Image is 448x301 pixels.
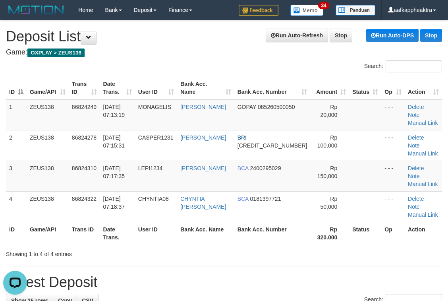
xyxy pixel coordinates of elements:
a: [PERSON_NAME] [180,134,226,141]
label: Search: [364,60,442,72]
a: Stop [330,29,352,42]
a: Note [408,204,420,210]
span: GOPAY [238,104,256,110]
a: Note [408,173,420,179]
th: Action [405,222,442,245]
a: CHYNTIA [PERSON_NAME] [180,196,226,210]
a: Manual Link [408,212,438,218]
a: Note [408,112,420,118]
a: Delete [408,165,424,171]
span: CHYNTIA08 [138,196,169,202]
span: Copy 0181397721 to clipboard [250,196,281,202]
th: ID: activate to sort column descending [6,77,27,99]
a: Manual Link [408,150,438,157]
th: Status [349,222,381,245]
span: BCA [238,165,249,171]
th: Status: activate to sort column ascending [349,77,381,99]
th: User ID: activate to sort column ascending [135,77,177,99]
div: Showing 1 to 4 of 4 entries [6,247,181,258]
a: Run Auto-Refresh [266,29,328,42]
th: Trans ID [69,222,100,245]
span: 86824322 [72,196,97,202]
span: CASPER1231 [138,134,174,141]
td: ZEUS138 [27,99,69,130]
td: 4 [6,191,27,222]
th: Bank Acc. Number [234,222,311,245]
span: Rp 100,000 [317,134,338,149]
td: - - - [381,161,405,191]
a: Note [408,142,420,149]
span: Copy 656301005166532 to clipboard [238,142,307,149]
span: 34 [318,2,329,9]
td: - - - [381,99,405,130]
th: Amount: activate to sort column ascending [310,77,349,99]
span: Copy 2400295029 to clipboard [250,165,281,171]
th: Bank Acc. Number: activate to sort column ascending [234,77,311,99]
a: Delete [408,104,424,110]
button: Open LiveChat chat widget [3,3,27,27]
td: 2 [6,130,27,161]
h1: Deposit List [6,29,442,45]
a: Delete [408,196,424,202]
th: Game/API [27,222,69,245]
img: MOTION_logo.png [6,4,66,16]
span: Copy 085260500050 to clipboard [258,104,295,110]
span: MONAGELIS [138,104,171,110]
span: Rp 150,000 [317,165,338,179]
th: Op [381,222,405,245]
span: LEPI1234 [138,165,163,171]
th: Bank Acc. Name [177,222,234,245]
a: [PERSON_NAME] [180,104,226,110]
td: 3 [6,161,27,191]
td: ZEUS138 [27,130,69,161]
th: Trans ID: activate to sort column ascending [69,77,100,99]
span: BCA [238,196,249,202]
a: Run Auto-DPS [366,29,419,42]
td: - - - [381,130,405,161]
span: [DATE] 07:13:19 [103,104,125,118]
td: ZEUS138 [27,191,69,222]
h1: Latest Deposit [6,274,442,290]
th: Op: activate to sort column ascending [381,77,405,99]
span: Rp 20,000 [320,104,337,118]
span: Rp 50,000 [320,196,337,210]
img: panduan.png [336,5,375,16]
a: Delete [408,134,424,141]
span: [DATE] 07:17:35 [103,165,125,179]
span: 86824310 [72,165,97,171]
span: OXPLAY > ZEUS138 [27,49,85,57]
a: Manual Link [408,120,438,126]
img: Feedback.jpg [239,5,278,16]
td: - - - [381,191,405,222]
h4: Game: [6,49,442,56]
th: Bank Acc. Name: activate to sort column ascending [177,77,234,99]
span: 86824249 [72,104,97,110]
span: [DATE] 07:18:37 [103,196,125,210]
th: Date Trans.: activate to sort column ascending [100,77,135,99]
th: Date Trans. [100,222,135,245]
span: 86824278 [72,134,97,141]
a: [PERSON_NAME] [180,165,226,171]
th: User ID [135,222,177,245]
img: Button%20Memo.svg [290,5,324,16]
input: Search: [386,60,442,72]
th: ID [6,222,27,245]
span: [DATE] 07:15:31 [103,134,125,149]
th: Action: activate to sort column ascending [405,77,442,99]
a: Stop [420,29,442,42]
td: ZEUS138 [27,161,69,191]
th: Game/API: activate to sort column ascending [27,77,69,99]
th: Rp 320.000 [310,222,349,245]
a: Manual Link [408,181,438,187]
td: 1 [6,99,27,130]
span: BRI [238,134,247,141]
